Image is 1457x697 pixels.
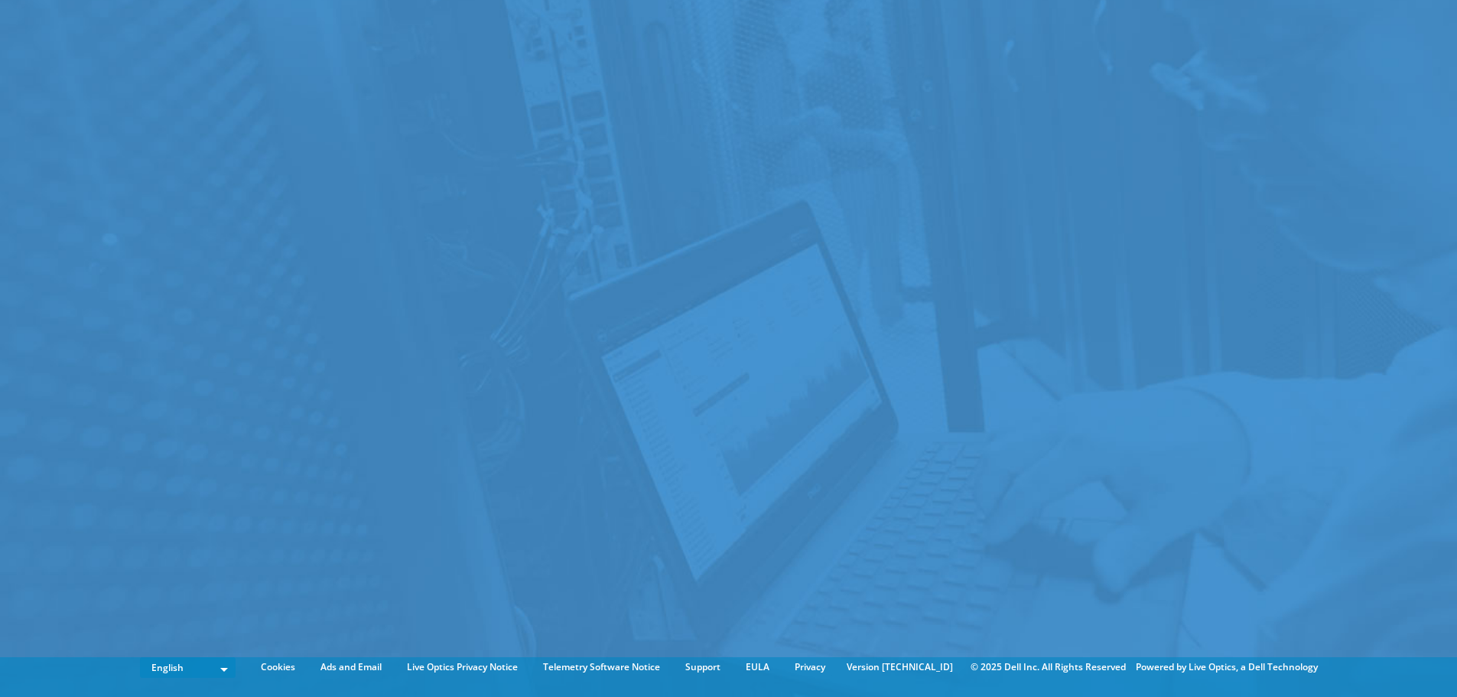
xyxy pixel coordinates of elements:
[734,659,781,676] a: EULA
[1136,659,1318,676] li: Powered by Live Optics, a Dell Technology
[309,659,393,676] a: Ads and Email
[963,659,1133,676] li: © 2025 Dell Inc. All Rights Reserved
[532,659,672,676] a: Telemetry Software Notice
[839,659,961,676] li: Version [TECHNICAL_ID]
[783,659,837,676] a: Privacy
[674,659,732,676] a: Support
[395,659,529,676] a: Live Optics Privacy Notice
[249,659,307,676] a: Cookies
